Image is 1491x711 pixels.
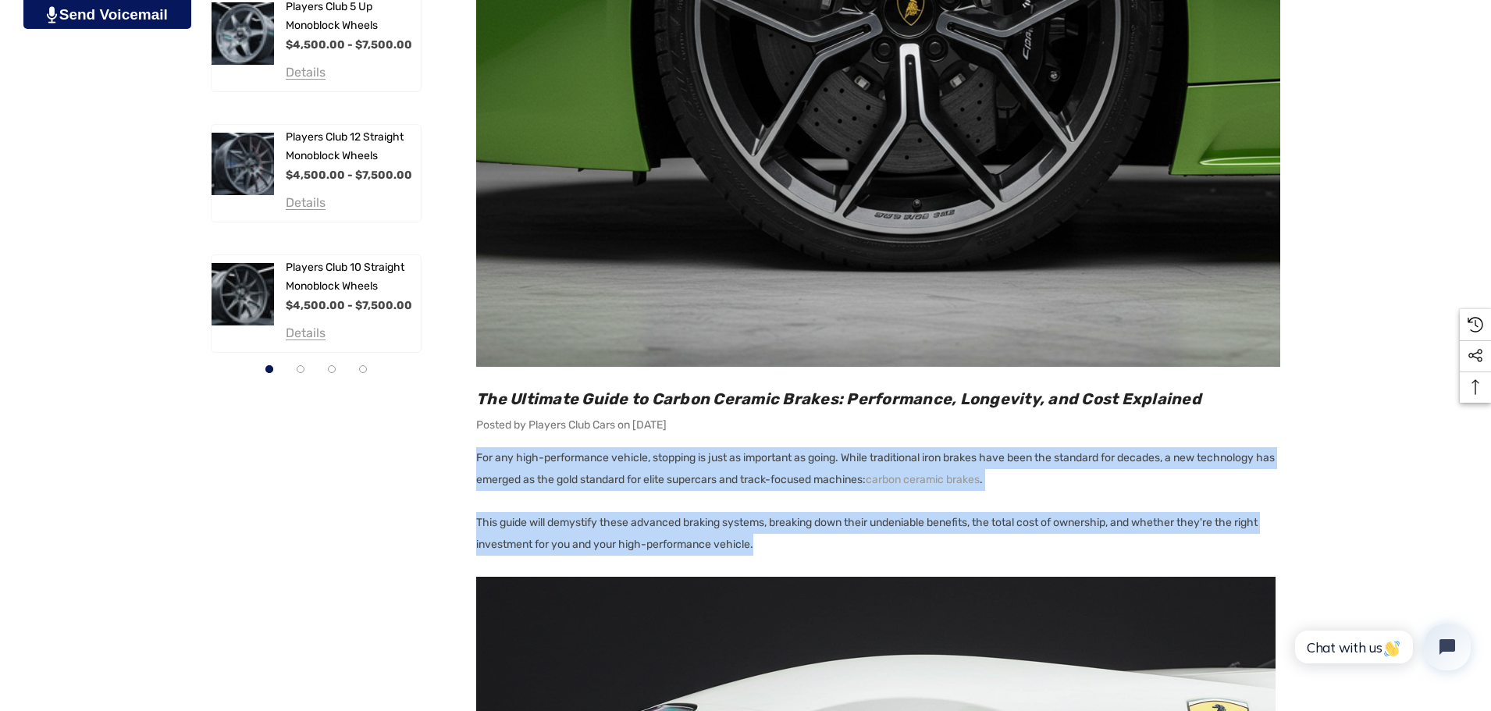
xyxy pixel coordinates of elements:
a: Details [286,68,326,79]
button: Go to slide 4 of 4 [359,365,367,373]
a: Players Club 12 Straight Monoblock Wheels [212,133,274,214]
p: Posted by Players Club Cars on [DATE] [476,415,1280,435]
span: Details [286,325,326,340]
span: $4,500.00 - $7,500.00 [286,38,412,52]
img: Players Club 12 Straight Monoblock Wheels [212,133,274,195]
span: Details [286,195,326,210]
svg: Top [1460,379,1491,395]
a: Players Club 10 Straight Monoblock Wheels [286,258,421,296]
span: $4,500.00 - $7,500.00 [286,169,412,182]
a: Players Club 12 Straight Monoblock Wheels [286,128,421,165]
a: Details [286,329,326,340]
a: The Ultimate Guide to Carbon Ceramic Brakes: Performance, Longevity, and Cost Explained [476,389,1201,408]
p: This guide will demystify these advanced braking systems, breaking down their undeniable benefits... [476,512,1280,556]
button: Go to slide 1 of 4, active [265,365,273,373]
img: PjwhLS0gR2VuZXJhdG9yOiBHcmF2aXQuaW8gLS0+PHN2ZyB4bWxucz0iaHR0cDovL3d3dy53My5vcmcvMjAwMC9zdmciIHhtb... [47,6,57,23]
button: Go to slide 3 of 4 [328,365,336,373]
button: Go to slide 2 of 4 [297,365,304,373]
a: Players Club 10 Straight Monoblock Wheels [212,263,274,344]
img: Players Club 10 Straight Monoblock Wheels [212,263,274,325]
svg: Recently Viewed [1468,317,1483,332]
a: Details [286,198,326,209]
img: Players Club 5 Up Monoblock Wheels [212,2,274,65]
svg: Social Media [1468,348,1483,364]
a: Players Club 5 Up Monoblock Wheels [212,2,274,84]
iframe: Tidio Chat [1278,610,1484,684]
p: For any high-performance vehicle, stopping is just as important as going. While traditional iron ... [476,447,1280,491]
span: Details [286,65,326,80]
a: carbon ceramic brakes [866,469,980,491]
span: $4,500.00 - $7,500.00 [286,299,412,312]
